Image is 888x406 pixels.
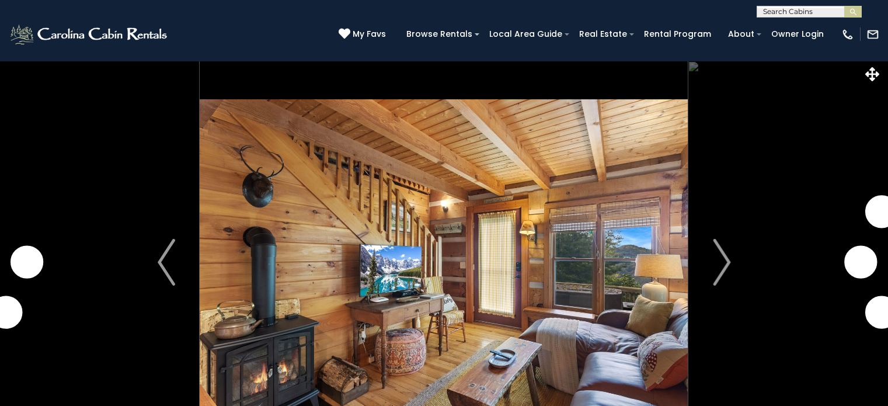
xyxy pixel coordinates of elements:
[483,25,568,43] a: Local Area Guide
[401,25,478,43] a: Browse Rentals
[713,239,730,286] img: arrow
[638,25,717,43] a: Rental Program
[158,239,175,286] img: arrow
[339,28,389,41] a: My Favs
[866,28,879,41] img: mail-regular-white.png
[765,25,830,43] a: Owner Login
[353,28,386,40] span: My Favs
[722,25,760,43] a: About
[573,25,633,43] a: Real Estate
[841,28,854,41] img: phone-regular-white.png
[9,23,170,46] img: White-1-2.png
